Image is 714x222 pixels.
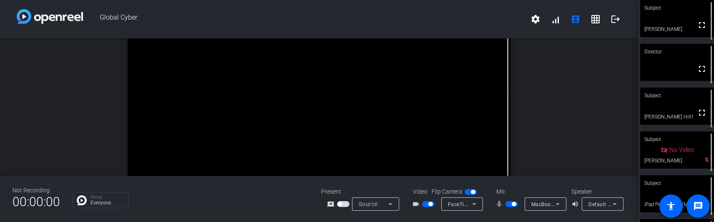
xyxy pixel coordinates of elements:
[571,14,581,24] mat-icon: account_box
[611,14,621,24] mat-icon: logout
[321,187,405,196] div: Present
[13,192,60,212] span: 00:00:00
[571,199,581,209] mat-icon: volume_up
[13,186,60,195] div: Not Recording
[488,187,571,196] div: Mic
[413,187,427,196] span: Video
[91,200,124,205] p: Everyone
[697,64,707,74] mat-icon: fullscreen
[640,131,714,147] div: Subject
[432,187,463,196] span: Flip Camera
[495,199,505,209] mat-icon: mic_none
[77,195,87,205] img: Chat Icon
[640,175,714,191] div: Subject
[91,195,124,199] p: Group
[666,201,676,211] mat-icon: accessibility
[571,187,621,196] div: Speaker
[693,201,703,211] mat-icon: message
[669,146,694,154] span: No Video
[697,108,707,118] mat-icon: fullscreen
[359,201,378,207] span: Source
[591,14,601,24] mat-icon: grid_on
[640,44,714,60] div: Director
[448,201,537,207] span: FaceTime HD Camera (D288:[DATE])
[530,14,541,24] mat-icon: settings
[640,88,714,103] div: Subject
[83,9,525,29] span: Global Cyber
[17,9,83,24] img: white-gradient.svg
[588,201,689,207] span: Default - MacBook Pro Speakers (Built-in)
[531,201,616,207] span: MacBook Pro Microphone (Built-in)
[412,199,422,209] mat-icon: videocam_outline
[327,199,337,209] mat-icon: screen_share_outline
[546,9,566,29] button: signal_cellular_alt
[697,20,707,30] mat-icon: fullscreen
